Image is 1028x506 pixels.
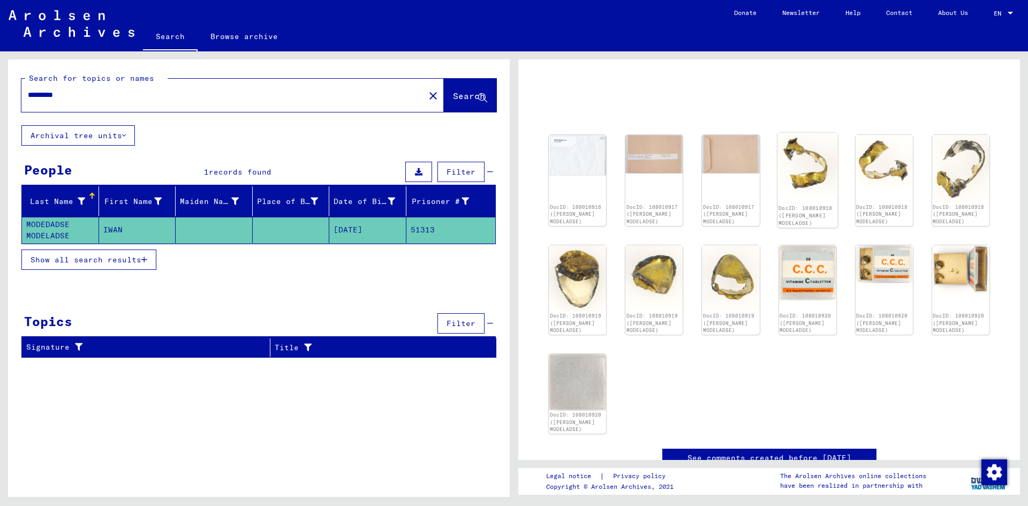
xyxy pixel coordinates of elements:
button: Show all search results [21,250,156,270]
mat-header-cell: Maiden Name [176,186,253,216]
a: DocID: 108010916 ([PERSON_NAME] MODELADSE) [550,204,601,224]
img: 002.jpg [856,135,913,188]
button: Filter [437,313,485,334]
img: 001.jpg [777,133,838,195]
div: People [24,160,72,179]
a: DocID: 108010918 ([PERSON_NAME] MODELADSE) [856,204,908,224]
button: Search [444,79,496,112]
mat-header-cell: Place of Birth [253,186,330,216]
img: 001.jpg [779,245,836,301]
mat-cell: 51313 [406,217,496,243]
div: Maiden Name [180,196,239,207]
img: 002.jpg [625,245,683,308]
a: Browse archive [198,24,291,49]
div: Topics [24,312,72,331]
span: Filter [447,319,475,328]
mat-cell: MODEDADSE MODELADSE [22,217,99,243]
a: DocID: 108010919 ([PERSON_NAME] MODELADSE) [703,313,754,333]
mat-cell: IWAN [99,217,176,243]
div: First Name [103,193,176,210]
img: 003.jpg [932,245,989,293]
div: Maiden Name [180,193,252,210]
a: DocID: 108010918 ([PERSON_NAME] MODELADSE) [933,204,984,224]
a: DocID: 108010918 ([PERSON_NAME] MODELADSE) [778,205,833,226]
span: Filter [447,167,475,177]
span: records found [209,167,271,177]
a: DocID: 108010920 ([PERSON_NAME] MODELADSE) [933,313,984,333]
div: First Name [103,196,162,207]
img: 001.jpg [549,135,606,176]
mat-header-cell: Prisoner # [406,186,496,216]
div: Place of Birth [257,196,319,207]
div: Date of Birth [334,196,395,207]
img: Change consent [981,459,1007,485]
img: 003.jpg [702,245,759,311]
span: Show all search results [31,255,141,265]
span: Search [453,90,485,101]
mat-header-cell: First Name [99,186,176,216]
a: DocID: 108010919 ([PERSON_NAME] MODELADSE) [550,313,601,333]
p: The Arolsen Archives online collections [780,471,926,481]
div: Signature [26,339,273,356]
img: 001.jpg [625,135,683,173]
div: Place of Birth [257,193,332,210]
a: Search [143,24,198,51]
div: Last Name [26,196,85,207]
div: Prisoner # [411,196,470,207]
a: DocID: 108010919 ([PERSON_NAME] MODELADSE) [626,313,678,333]
button: Clear [422,85,444,106]
div: Last Name [26,193,99,210]
img: 002.jpg [702,135,759,173]
button: Filter [437,162,485,182]
mat-label: Search for topics or names [29,73,154,83]
a: DocID: 108010917 ([PERSON_NAME] MODELADSE) [703,204,754,224]
img: 004.jpg [549,354,606,410]
mat-icon: close [427,89,440,102]
img: 002.jpg [856,245,913,283]
mat-header-cell: Last Name [22,186,99,216]
a: DocID: 108010917 ([PERSON_NAME] MODELADSE) [626,204,678,224]
mat-cell: [DATE] [329,217,406,243]
span: EN [994,10,1006,17]
a: See comments created before [DATE] [687,452,851,464]
img: yv_logo.png [969,467,1009,494]
button: Archival tree units [21,125,135,146]
img: 001.jpg [549,245,606,312]
p: Copyright © Arolsen Archives, 2021 [546,482,678,492]
img: 003.jpg [932,135,989,202]
p: have been realized in partnership with [780,481,926,490]
div: Date of Birth [334,193,409,210]
span: 1 [204,167,209,177]
a: Privacy policy [604,471,678,482]
div: Prisoner # [411,193,483,210]
div: Title [275,339,486,356]
img: Arolsen_neg.svg [9,10,134,37]
mat-header-cell: Date of Birth [329,186,406,216]
a: DocID: 108010920 ([PERSON_NAME] MODELADSE) [550,412,601,432]
a: DocID: 108010920 ([PERSON_NAME] MODELADSE) [780,313,831,333]
div: | [546,471,678,482]
div: Change consent [981,459,1007,485]
a: Legal notice [546,471,600,482]
div: Title [275,342,475,353]
div: Signature [26,342,262,353]
a: DocID: 108010920 ([PERSON_NAME] MODELADSE) [856,313,908,333]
